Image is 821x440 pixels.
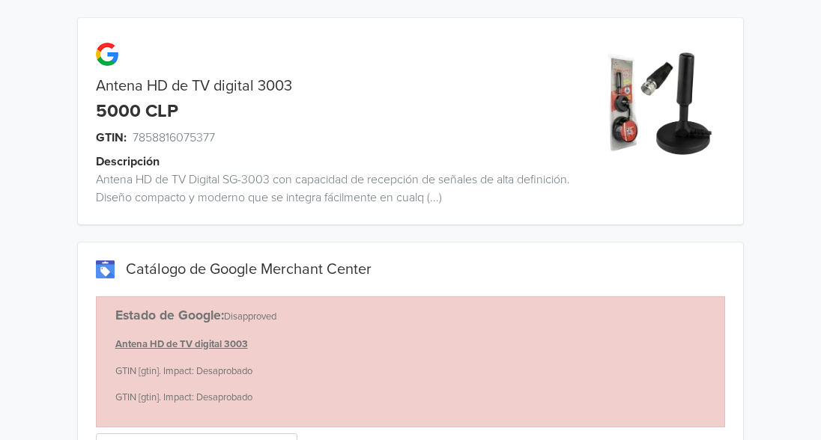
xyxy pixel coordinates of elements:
div: Descripción [96,153,595,171]
p: Disapproved [115,306,706,326]
b: Estado de Google: [115,308,224,323]
div: Catálogo de Google Merchant Center [96,260,725,278]
span: 7858816075377 [133,129,215,147]
p: GTIN [gtin]. Impact: Desaprobado [115,364,706,379]
div: Antena HD de TV Digital SG-3003 con capacidad de recepción de señales de alta definición. Diseño ... [78,171,577,207]
p: GTIN [gtin]. Impact: Desaprobado [115,391,706,406]
div: 5000 CLP [96,101,178,123]
span: GTIN: [96,129,127,147]
img: product_image [604,48,717,161]
div: Antena HD de TV digital 3003 [78,77,577,95]
u: Antena HD de TV digital 3003 [115,338,248,350]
